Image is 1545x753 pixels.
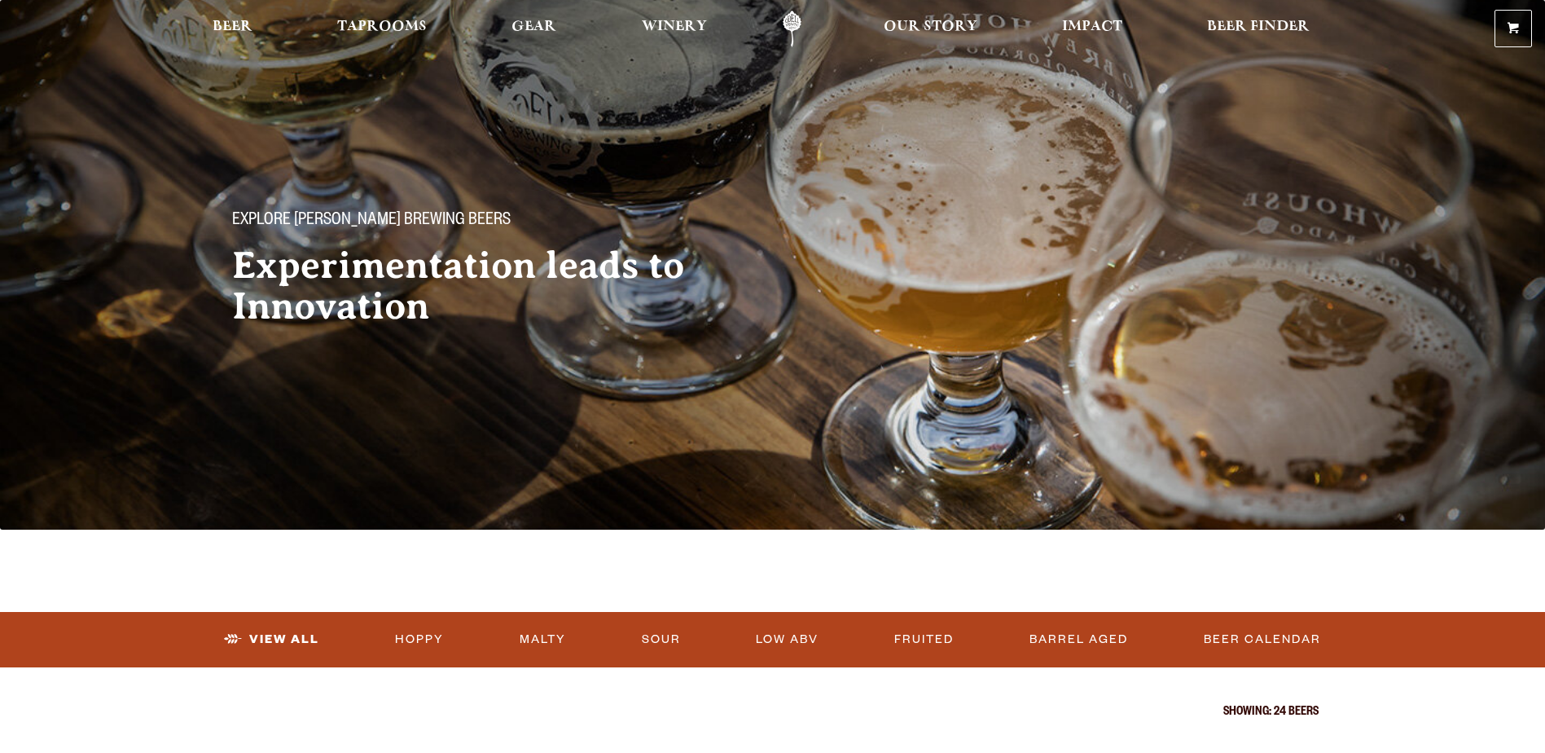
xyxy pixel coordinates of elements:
[217,621,326,658] a: View All
[888,621,960,658] a: Fruited
[631,11,718,47] a: Winery
[1062,20,1122,33] span: Impact
[227,707,1319,720] p: Showing: 24 Beers
[337,20,427,33] span: Taprooms
[513,621,573,658] a: Malty
[202,11,263,47] a: Beer
[232,245,740,327] h2: Experimentation leads to Innovation
[1023,621,1135,658] a: Barrel Aged
[327,11,437,47] a: Taprooms
[635,621,687,658] a: Sour
[213,20,252,33] span: Beer
[1207,20,1310,33] span: Beer Finder
[1197,621,1328,658] a: Beer Calendar
[501,11,567,47] a: Gear
[1196,11,1320,47] a: Beer Finder
[232,211,511,232] span: Explore [PERSON_NAME] Brewing Beers
[873,11,988,47] a: Our Story
[884,20,977,33] span: Our Story
[1051,11,1133,47] a: Impact
[642,20,707,33] span: Winery
[388,621,450,658] a: Hoppy
[511,20,556,33] span: Gear
[762,11,823,47] a: Odell Home
[749,621,825,658] a: Low ABV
